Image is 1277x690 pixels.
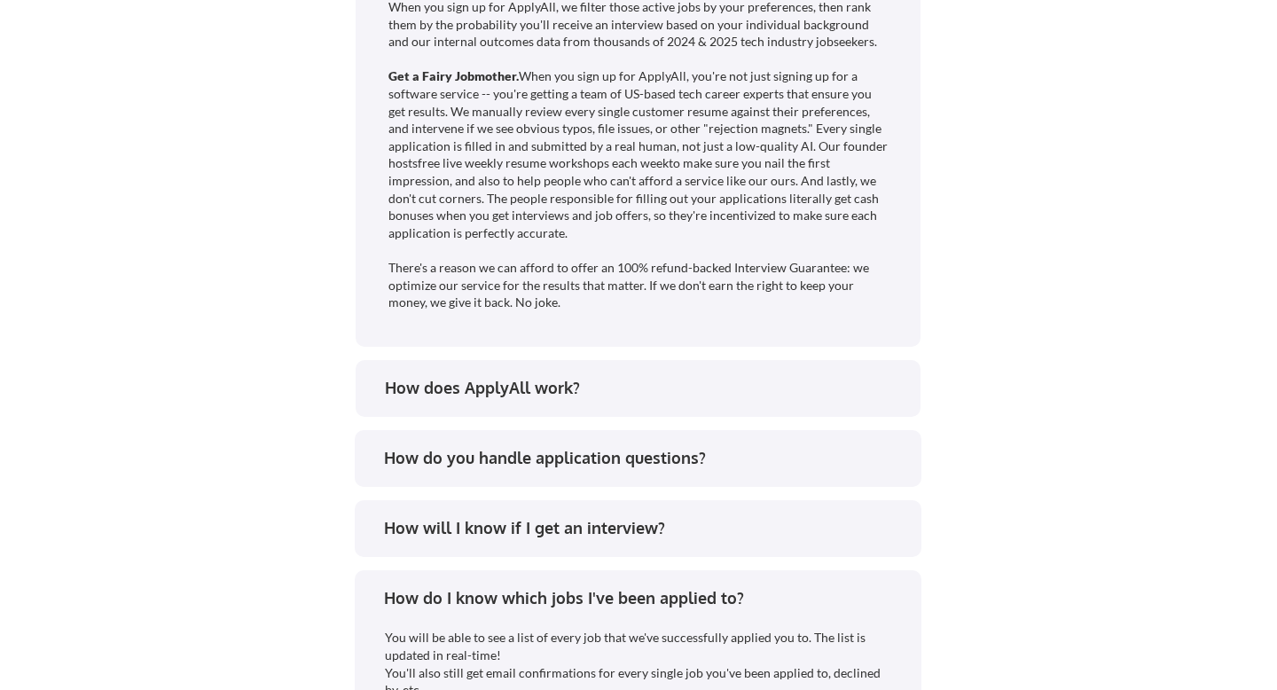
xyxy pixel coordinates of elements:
strong: Get a Fairy Jobmother. [388,68,519,83]
div: How does ApplyAll work? [385,377,905,399]
div: How do you handle application questions? [384,447,905,469]
a: free live weekly resume workshops each week [418,155,669,170]
div: How do I know which jobs I've been applied to? [384,587,905,609]
div: How will I know if I get an interview? [384,517,905,539]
